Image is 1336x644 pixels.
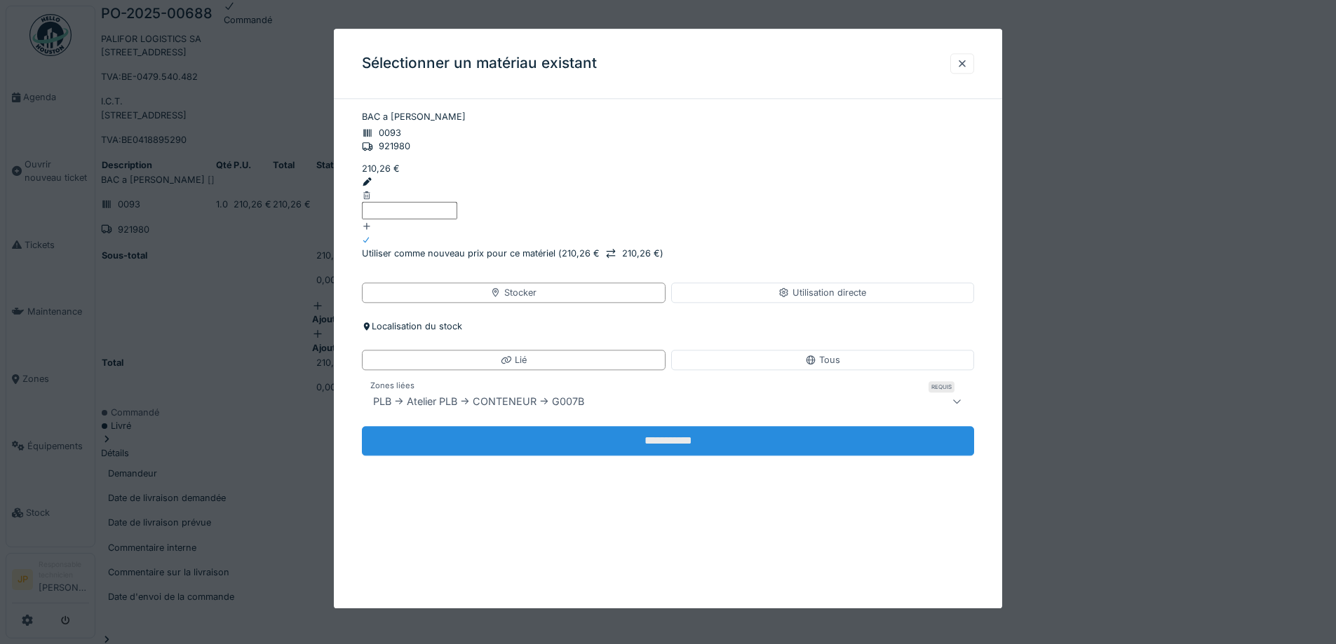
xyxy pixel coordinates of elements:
div: Tous [805,354,840,367]
div: 921980 [362,140,974,153]
div: Localisation du stock [362,320,974,333]
div: Utiliser comme nouveau prix pour ce matériel ( ) [362,247,663,260]
div: Stocker [490,286,537,299]
h3: Sélectionner un matériau existant [362,55,597,72]
div: PLB -> Atelier PLB -> CONTENEUR -> G007B [367,393,590,410]
div: 0093 [362,127,974,140]
div: Utilisation directe [778,286,866,299]
div: Requis [929,382,954,393]
label: Zones liées [367,381,417,392]
div: 210,26 € 210,26 € [562,247,660,260]
div: 210,26 € [362,162,974,189]
div: BAC a [PERSON_NAME] [362,110,974,123]
div: Lié [501,354,527,367]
